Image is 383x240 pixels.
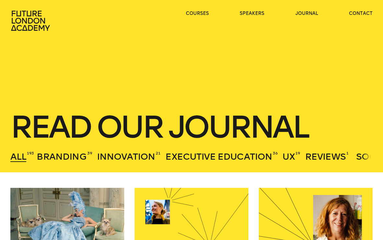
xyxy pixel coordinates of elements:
[295,151,300,156] sup: 19
[273,151,278,156] sup: 36
[349,10,373,17] a: contact
[346,151,349,156] sup: 1
[27,151,34,156] sup: 193
[305,151,346,162] span: Reviews
[37,151,86,162] span: Branding
[97,151,155,162] span: Innovation
[186,10,209,17] a: courses
[240,10,264,17] a: speakers
[165,151,272,162] span: Executive Education
[87,151,92,156] sup: 39
[282,151,294,162] span: UX
[10,151,26,162] span: All
[156,151,161,156] sup: 21
[295,10,318,17] a: journal
[10,113,373,141] h1: Read our journal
